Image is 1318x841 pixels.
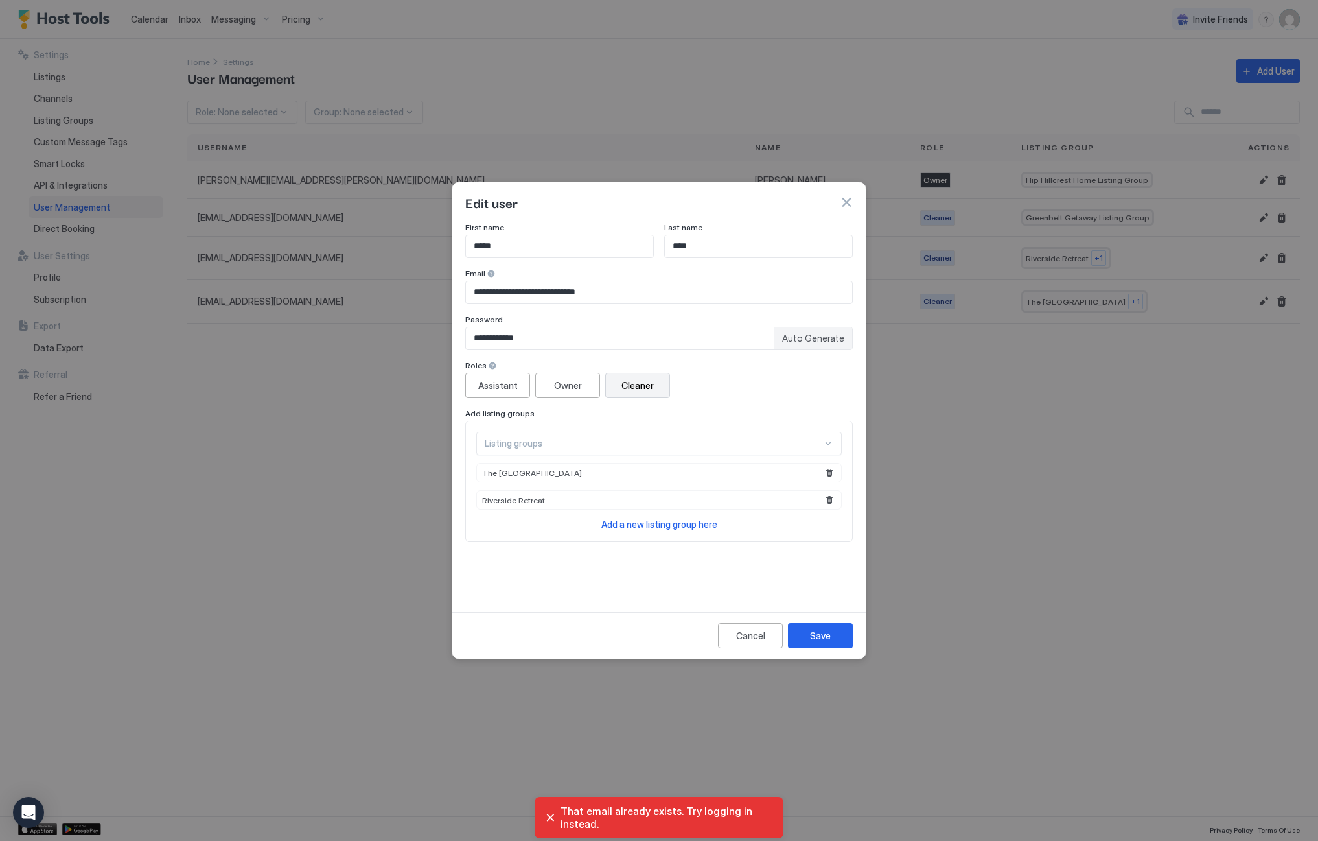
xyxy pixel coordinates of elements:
button: Save [788,623,853,648]
span: Edit user [465,193,518,212]
div: Open Intercom Messenger [13,797,44,828]
span: That email already exists. Try logging in instead. [561,805,773,831]
input: Input Field [466,235,653,257]
div: Owner [554,379,582,392]
input: Input Field [665,235,852,257]
div: Cleaner [621,379,654,392]
span: Roles [465,361,487,370]
button: Remove [823,493,836,506]
span: Password [465,314,503,324]
button: Cancel [718,623,783,648]
div: Assistant [478,379,518,392]
span: Add a new listing group here [601,519,717,530]
button: Cleaner [605,373,670,398]
span: The [GEOGRAPHIC_DATA] [482,468,582,478]
span: Riverside Retreat [482,495,545,505]
span: Auto Generate [782,333,844,344]
a: Add a new listing group here [601,517,717,531]
button: Owner [535,373,600,398]
span: First name [465,222,504,232]
button: Remove [823,466,836,479]
input: Input Field [466,327,774,349]
span: Add listing groups [465,409,535,418]
input: Input Field [466,281,852,303]
button: Assistant [465,373,530,398]
span: Email [465,268,485,278]
span: Last name [664,222,702,232]
div: Cancel [736,629,765,643]
div: Save [810,629,831,643]
div: Listing groups [485,438,822,449]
